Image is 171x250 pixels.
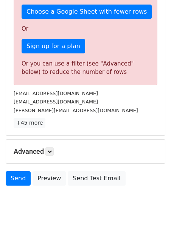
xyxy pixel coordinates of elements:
small: [EMAIL_ADDRESS][DOMAIN_NAME] [14,91,98,96]
a: Preview [33,171,66,186]
iframe: Chat Widget [133,214,171,250]
p: Or [22,25,149,33]
a: Sign up for a plan [22,39,85,53]
div: Or you can use a filter (see "Advanced" below) to reduce the number of rows [22,59,149,77]
h5: Advanced [14,147,157,156]
small: [EMAIL_ADDRESS][DOMAIN_NAME] [14,99,98,105]
a: Choose a Google Sheet with fewer rows [22,5,152,19]
a: +45 more [14,118,45,128]
a: Send [6,171,31,186]
a: Send Test Email [68,171,125,186]
small: [PERSON_NAME][EMAIL_ADDRESS][DOMAIN_NAME] [14,108,138,113]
